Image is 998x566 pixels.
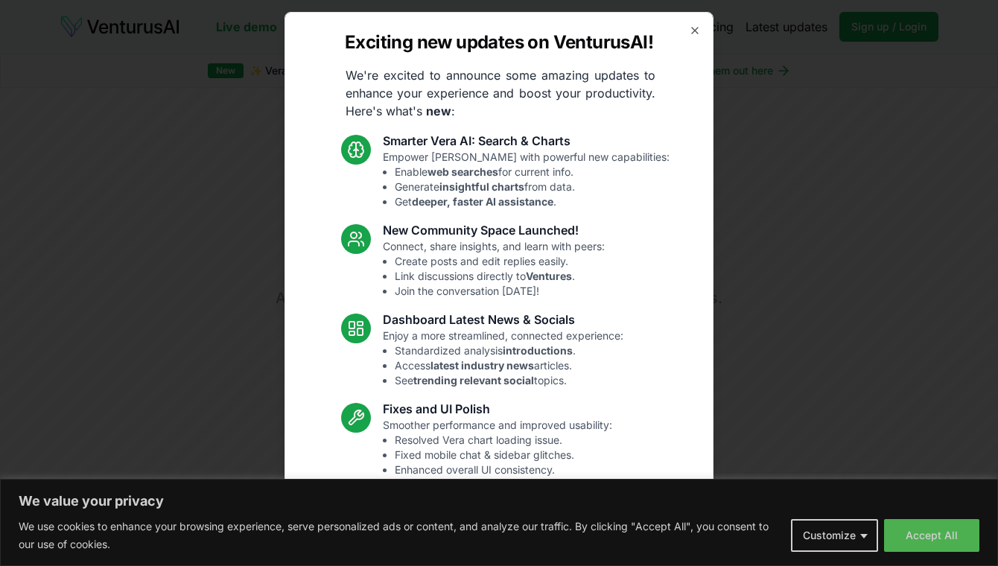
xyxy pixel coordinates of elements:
[383,311,623,328] h3: Dashboard Latest News & Socials
[395,462,612,477] li: Enhanced overall UI consistency.
[395,165,670,179] li: Enable for current info.
[345,31,653,54] h2: Exciting new updates on VenturusAI!
[426,104,451,118] strong: new
[526,270,572,282] strong: Ventures
[383,239,605,299] p: Connect, share insights, and learn with peers:
[395,358,623,373] li: Access articles.
[395,179,670,194] li: Generate from data.
[412,195,553,208] strong: deeper, faster AI assistance
[383,132,670,150] h3: Smarter Vera AI: Search & Charts
[503,344,573,357] strong: introductions
[383,400,612,418] h3: Fixes and UI Polish
[395,448,612,462] li: Fixed mobile chat & sidebar glitches.
[383,418,612,477] p: Smoother performance and improved usability:
[439,180,524,193] strong: insightful charts
[332,489,666,543] p: These updates are designed to make VenturusAI more powerful, intuitive, and user-friendly. Let us...
[395,269,605,284] li: Link discussions directly to .
[395,194,670,209] li: Get .
[395,433,612,448] li: Resolved Vera chart loading issue.
[413,374,534,387] strong: trending relevant social
[430,359,534,372] strong: latest industry news
[383,221,605,239] h3: New Community Space Launched!
[395,284,605,299] li: Join the conversation [DATE]!
[395,254,605,269] li: Create posts and edit replies easily.
[395,343,623,358] li: Standardized analysis .
[334,66,667,120] p: We're excited to announce some amazing updates to enhance your experience and boost your producti...
[428,165,498,178] strong: web searches
[383,328,623,388] p: Enjoy a more streamlined, connected experience:
[383,150,670,209] p: Empower [PERSON_NAME] with powerful new capabilities:
[395,373,623,388] li: See topics.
